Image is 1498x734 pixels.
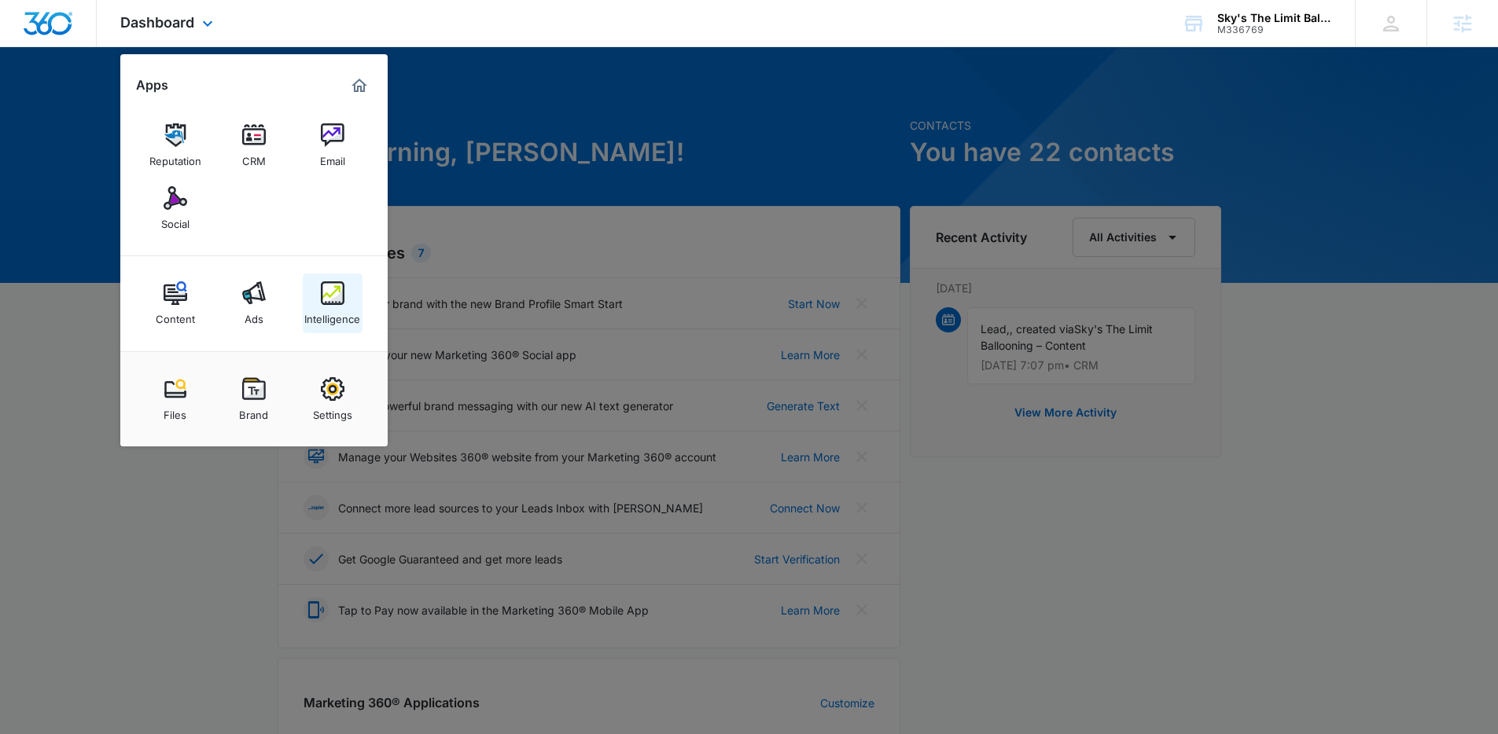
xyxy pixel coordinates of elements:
[347,73,372,98] a: Marketing 360® Dashboard
[303,116,363,175] a: Email
[304,305,360,325] div: Intelligence
[224,116,284,175] a: CRM
[303,273,363,333] a: Intelligence
[145,116,205,175] a: Reputation
[239,401,268,421] div: Brand
[145,273,205,333] a: Content
[242,147,266,167] div: CRM
[149,147,201,167] div: Reputation
[224,369,284,429] a: Brand
[245,305,263,325] div: Ads
[145,369,205,429] a: Files
[320,147,345,167] div: Email
[161,210,190,230] div: Social
[136,78,168,93] h2: Apps
[120,14,194,31] span: Dashboard
[224,273,284,333] a: Ads
[313,401,352,421] div: Settings
[145,178,205,238] a: Social
[303,369,363,429] a: Settings
[1217,12,1332,24] div: account name
[156,305,195,325] div: Content
[164,401,186,421] div: Files
[1217,24,1332,35] div: account id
